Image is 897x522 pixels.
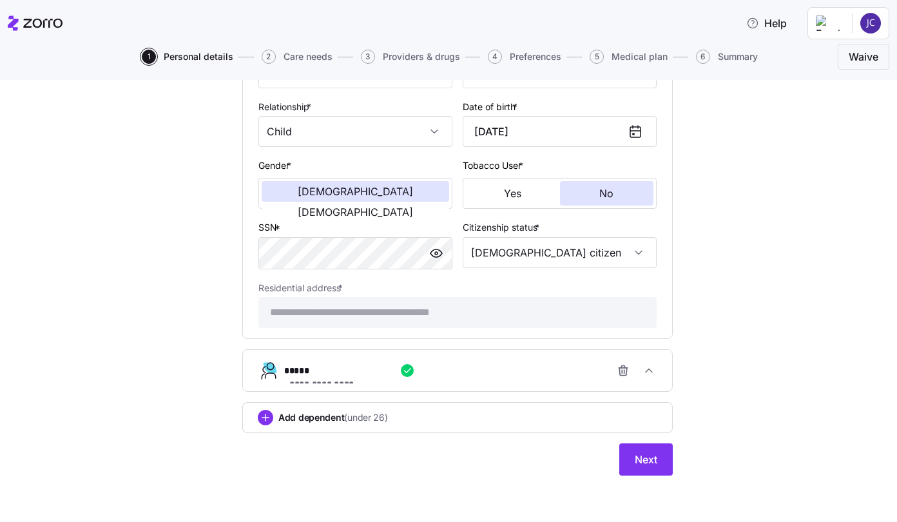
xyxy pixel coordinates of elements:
span: 6 [696,50,710,64]
input: Select relationship [258,116,452,147]
span: Add dependent [278,411,388,424]
img: 1cba35d8d565624e59f9523849a83a39 [860,13,881,34]
span: Care needs [284,52,333,61]
span: Yes [504,188,521,198]
button: 5Medical plan [590,50,668,64]
span: 1 [142,50,156,64]
button: 3Providers & drugs [361,50,460,64]
span: Providers & drugs [383,52,460,61]
a: 1Personal details [139,50,233,64]
label: SSN [258,220,283,235]
span: Summary [718,52,758,61]
span: Preferences [510,52,561,61]
button: 2Care needs [262,50,333,64]
label: Gender [258,159,294,173]
span: Help [746,15,787,31]
span: [DEMOGRAPHIC_DATA] [298,207,413,217]
span: Waive [849,49,878,64]
button: 4Preferences [488,50,561,64]
input: MM/DD/YYYY [463,116,657,147]
label: Residential address [258,281,345,295]
svg: add icon [258,410,273,425]
button: Waive [838,44,889,70]
button: 6Summary [696,50,758,64]
input: Select citizenship status [463,237,657,268]
span: Medical plan [612,52,668,61]
span: [DEMOGRAPHIC_DATA] [298,186,413,197]
span: 4 [488,50,502,64]
img: Employer logo [816,15,842,31]
span: 3 [361,50,375,64]
label: Relationship [258,100,314,114]
span: Next [635,452,657,467]
label: Tobacco User [463,159,526,173]
label: Citizenship status [463,220,542,235]
span: Personal details [164,52,233,61]
button: 1Personal details [142,50,233,64]
span: 2 [262,50,276,64]
span: No [599,188,613,198]
span: 5 [590,50,604,64]
span: (under 26) [344,411,387,424]
label: Date of birth [463,100,520,114]
button: Help [736,10,797,36]
button: Next [619,443,673,476]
